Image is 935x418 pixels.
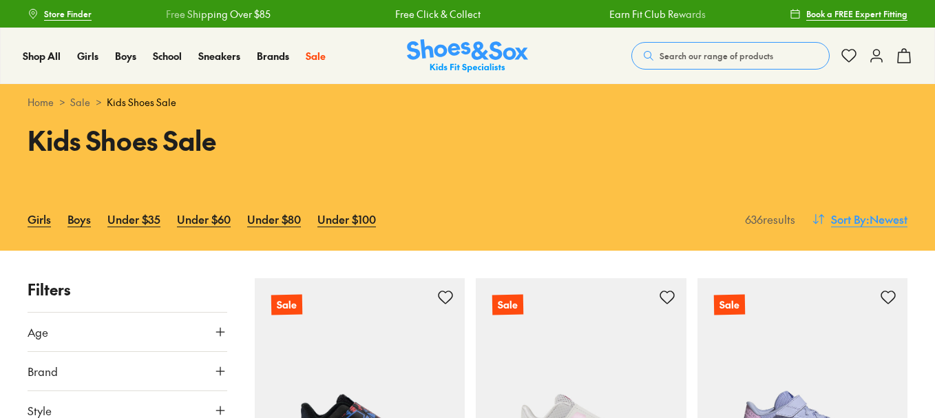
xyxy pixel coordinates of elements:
[257,49,289,63] a: Brands
[492,295,523,315] p: Sale
[107,204,160,234] a: Under $35
[44,8,92,20] span: Store Finder
[395,7,481,21] a: Free Click & Collect
[28,324,48,340] span: Age
[177,204,231,234] a: Under $60
[77,49,98,63] a: Girls
[790,1,907,26] a: Book a FREE Expert Fitting
[70,95,90,109] a: Sale
[831,211,866,227] span: Sort By
[28,352,227,390] button: Brand
[23,49,61,63] a: Shop All
[28,95,907,109] div: > >
[247,204,301,234] a: Under $80
[660,50,773,62] span: Search our range of products
[407,39,528,73] a: Shoes & Sox
[28,121,451,160] h1: Kids Shoes Sale
[107,95,176,109] span: Kids Shoes Sale
[115,49,136,63] a: Boys
[713,295,744,315] p: Sale
[28,95,54,109] a: Home
[609,7,706,21] a: Earn Fit Club Rewards
[271,295,302,315] p: Sale
[28,204,51,234] a: Girls
[28,1,92,26] a: Store Finder
[198,49,240,63] a: Sneakers
[407,39,528,73] img: SNS_Logo_Responsive.svg
[866,211,907,227] span: : Newest
[28,363,58,379] span: Brand
[153,49,182,63] a: School
[28,313,227,351] button: Age
[631,42,830,70] button: Search our range of products
[165,7,270,21] a: Free Shipping Over $85
[306,49,326,63] a: Sale
[28,278,227,301] p: Filters
[739,211,795,227] p: 636 results
[812,204,907,234] button: Sort By:Newest
[67,204,91,234] a: Boys
[317,204,376,234] a: Under $100
[806,8,907,20] span: Book a FREE Expert Fitting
